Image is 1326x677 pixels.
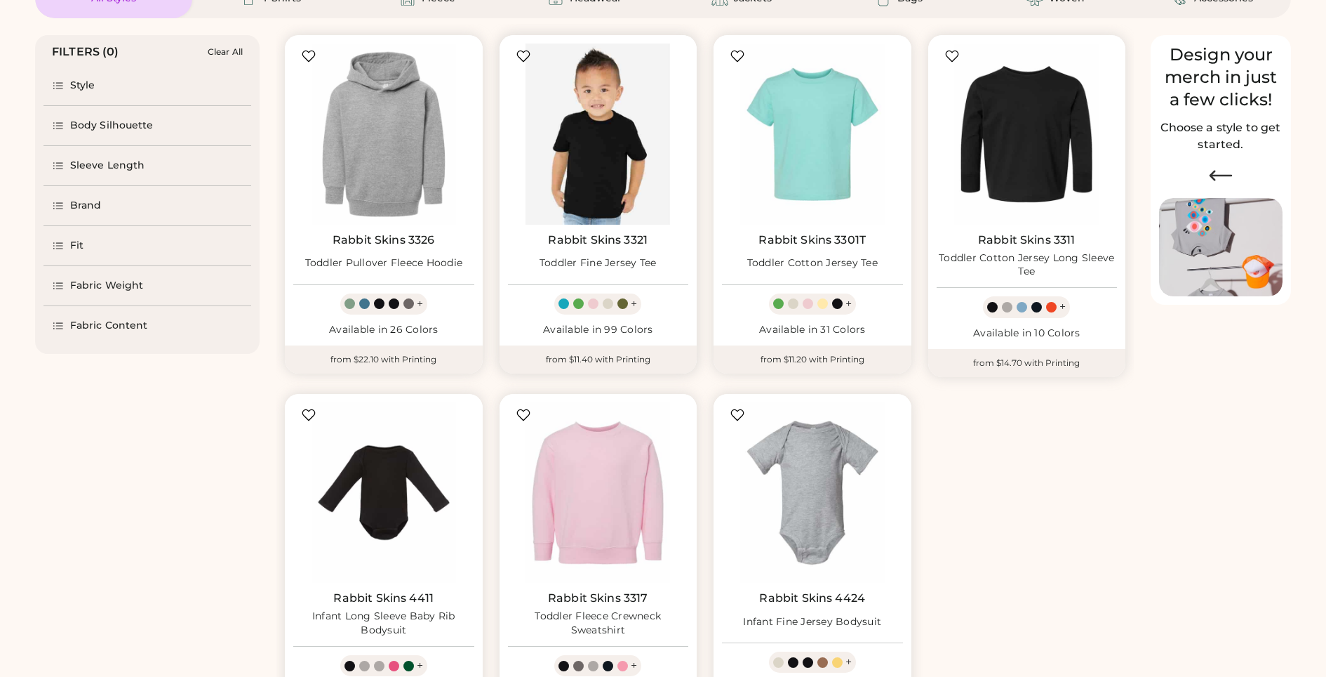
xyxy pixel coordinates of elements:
[333,233,435,247] a: Rabbit Skins 3326
[208,47,243,57] div: Clear All
[293,610,474,638] div: Infant Long Sleeve Baby Rib Bodysuit
[759,591,865,605] a: Rabbit Skins 4424
[714,346,911,374] div: from $11.20 with Printing
[743,615,881,629] div: Infant Fine Jersey Bodysuit
[631,658,637,673] div: +
[417,658,423,673] div: +
[70,199,102,213] div: Brand
[540,256,657,270] div: Toddler Fine Jersey Tee
[722,44,903,225] img: Rabbit Skins 3301T Toddler Cotton Jersey Tee
[333,591,434,605] a: Rabbit Skins 4411
[70,279,143,293] div: Fabric Weight
[508,323,689,337] div: Available in 99 Colors
[1159,44,1283,111] div: Design your merch in just a few clicks!
[845,296,852,312] div: +
[722,402,903,584] img: Rabbit Skins 4424 Infant Fine Jersey Bodysuit
[70,79,95,93] div: Style
[70,119,154,133] div: Body Silhouette
[70,319,147,333] div: Fabric Content
[937,44,1118,225] img: Rabbit Skins 3311 Toddler Cotton Jersey Long Sleeve Tee
[937,251,1118,280] div: Toddler Cotton Jersey Long Sleeve Tee
[937,327,1118,341] div: Available in 10 Colors
[417,296,423,312] div: +
[293,323,474,337] div: Available in 26 Colors
[1159,119,1283,153] h2: Choose a style to get started.
[508,610,689,638] div: Toddler Fleece Crewneck Sweatshirt
[70,239,83,253] div: Fit
[1159,198,1283,297] img: Image of Lisa Congdon Eye Print on T-Shirt and Hat
[631,296,637,312] div: +
[508,44,689,225] img: Rabbit Skins 3321 Toddler Fine Jersey Tee
[722,323,903,337] div: Available in 31 Colors
[758,233,866,247] a: Rabbit Skins 3301T
[548,233,648,247] a: Rabbit Skins 3321
[293,44,474,225] img: Rabbit Skins 3326 Toddler Pullover Fleece Hoodie
[1059,299,1066,315] div: +
[285,346,483,374] div: from $22.10 with Printing
[548,591,648,605] a: Rabbit Skins 3317
[293,402,474,584] img: Rabbit Skins 4411 Infant Long Sleeve Baby Rib Bodysuit
[70,159,145,173] div: Sleeve Length
[52,44,119,60] div: FILTERS (0)
[747,256,878,270] div: Toddler Cotton Jersey Tee
[978,233,1076,247] a: Rabbit Skins 3311
[305,256,463,270] div: Toddler Pullover Fleece Hoodie
[928,349,1126,377] div: from $14.70 with Printing
[508,402,689,584] img: Rabbit Skins 3317 Toddler Fleece Crewneck Sweatshirt
[500,346,697,374] div: from $11.40 with Printing
[845,655,852,670] div: +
